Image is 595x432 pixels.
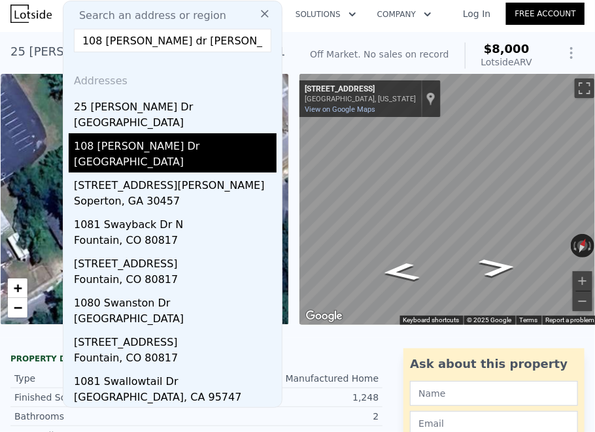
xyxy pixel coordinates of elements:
[506,3,585,25] a: Free Account
[573,291,592,311] button: Zoom out
[573,271,592,291] button: Zoom in
[74,154,277,173] div: [GEOGRAPHIC_DATA]
[8,298,27,318] a: Zoom out
[14,410,197,423] div: Bathrooms
[366,258,435,286] path: Go Southwest, Lucky St
[74,233,277,251] div: Fountain, CO 80817
[74,212,277,233] div: 1081 Swayback Dr N
[484,42,529,56] span: $8,000
[303,308,346,325] a: Open this area in Google Maps (opens a new window)
[367,3,442,26] button: Company
[481,56,532,69] div: Lotside ARV
[285,3,367,26] button: Solutions
[305,105,375,114] a: View on Google Maps
[447,7,506,20] a: Log In
[467,316,512,324] span: © 2025 Google
[74,350,277,369] div: Fountain, CO 80817
[74,272,277,290] div: Fountain, CO 80817
[69,8,226,24] span: Search an address or region
[403,316,460,325] button: Keyboard shortcuts
[74,29,271,52] input: Enter an address, city, region, neighborhood or zip code
[74,369,277,390] div: 1081 Swallowtail Dr
[8,278,27,298] a: Zoom in
[14,391,197,404] div: Finished Sqft
[426,91,435,106] a: Show location on map
[74,115,277,133] div: [GEOGRAPHIC_DATA]
[575,78,594,98] button: Toggle fullscreen view
[571,234,578,258] button: Rotate counterclockwise
[410,381,578,406] input: Name
[197,372,379,385] div: Manufactured Home
[74,329,277,350] div: [STREET_ADDRESS]
[520,316,538,324] a: Terms (opens in new tab)
[74,173,277,193] div: [STREET_ADDRESS][PERSON_NAME]
[410,355,578,373] div: Ask about this property
[74,251,277,272] div: [STREET_ADDRESS]
[197,391,379,404] div: 1,248
[463,254,533,281] path: Go Northeast, Lucky St
[10,354,382,364] div: Property details
[74,133,277,154] div: 108 [PERSON_NAME] Dr
[305,84,416,95] div: [STREET_ADDRESS]
[558,40,585,66] button: Show Options
[69,63,277,94] div: Addresses
[14,372,197,385] div: Type
[74,311,277,329] div: [GEOGRAPHIC_DATA]
[587,234,594,258] button: Rotate clockwise
[197,410,379,423] div: 2
[74,193,277,212] div: Soperton, GA 30457
[573,233,592,259] button: Reset the view
[74,290,277,311] div: 1080 Swanston Dr
[74,94,277,115] div: 25 [PERSON_NAME] Dr
[305,95,416,103] div: [GEOGRAPHIC_DATA], [US_STATE]
[546,316,595,324] a: Report a problem
[13,280,22,296] span: +
[13,299,22,316] span: −
[74,390,277,408] div: [GEOGRAPHIC_DATA], CA 95747
[10,42,286,61] div: 25 [PERSON_NAME] Dr , Swainsboro , GA 30401
[303,308,346,325] img: Google
[310,48,449,61] div: Off Market. No sales on record
[10,5,52,23] img: Lotside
